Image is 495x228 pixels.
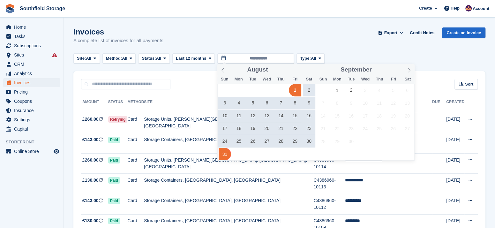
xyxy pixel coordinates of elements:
span: Mon [330,77,344,81]
td: C4386960-10112 [313,194,345,215]
td: [DATE] [446,174,464,194]
button: Site: All [73,53,100,64]
td: Storage Units, [PERSON_NAME][GEOGRAPHIC_DATA], [GEOGRAPHIC_DATA], [GEOGRAPHIC_DATA] [144,153,313,174]
a: Preview store [53,148,60,155]
span: Insurance [14,106,52,115]
span: Method: [106,55,122,62]
span: September 8, 2025 [331,97,343,109]
span: August 2, 2025 [303,84,315,96]
a: menu [3,32,60,41]
span: Storefront [6,139,64,145]
span: Sites [14,50,52,59]
a: menu [3,125,60,133]
button: Method: All [102,53,136,64]
span: September 15, 2025 [331,110,343,122]
span: August 30, 2025 [303,135,315,148]
button: Status: All [138,53,169,64]
img: Sharon Law [465,5,472,11]
span: August 31, 2025 [219,148,231,160]
span: Last 12 months [176,55,206,62]
button: Type: All [296,53,325,64]
td: Storage Units, [PERSON_NAME][GEOGRAPHIC_DATA], [GEOGRAPHIC_DATA], [GEOGRAPHIC_DATA] [144,113,313,133]
td: Card [127,194,144,215]
span: August 27, 2025 [261,135,273,148]
span: Analytics [14,69,52,78]
a: menu [3,106,60,115]
span: September 28, 2025 [317,135,329,148]
span: August 6, 2025 [261,97,273,109]
td: Storage Containers, [GEOGRAPHIC_DATA], [GEOGRAPHIC_DATA] [144,174,313,194]
td: Card [127,133,144,154]
span: Export [384,30,397,36]
span: Online Store [14,147,52,156]
th: Site [144,97,313,113]
h1: Invoices [73,27,163,36]
img: stora-icon-8386f47178a22dfd0bd8f6a31ec36ba5ce8667c1dd55bd0f319d3a0aa187defe.svg [5,4,15,13]
span: August 10, 2025 [219,110,231,122]
a: Credit Notes [407,27,437,38]
span: September 25, 2025 [373,122,386,135]
span: Type: [300,55,311,62]
td: C4386960-10113 [313,174,345,194]
span: All [86,55,91,62]
button: Export [377,27,405,38]
span: September 1, 2025 [331,84,343,96]
a: menu [3,23,60,32]
span: August 16, 2025 [303,110,315,122]
span: September 24, 2025 [359,122,371,135]
a: menu [3,97,60,106]
span: August 5, 2025 [247,97,259,109]
span: August [247,67,268,73]
span: Coupons [14,97,52,106]
a: menu [3,87,60,96]
span: Wed [358,77,372,81]
span: Fri [386,77,401,81]
span: £130.00 [82,217,99,224]
span: September [341,67,372,73]
span: August 23, 2025 [303,122,315,135]
span: All [122,55,127,62]
th: Due [432,97,446,113]
span: Subscriptions [14,41,52,50]
span: Mon [232,77,246,81]
span: September 18, 2025 [373,110,386,122]
span: All [156,55,161,62]
span: Site: [77,55,86,62]
span: September 23, 2025 [345,122,357,135]
span: Settings [14,115,52,124]
span: Thu [372,77,386,81]
th: Status [108,97,128,113]
span: September 3, 2025 [359,84,371,96]
span: Sort [465,81,473,87]
span: September 22, 2025 [331,122,343,135]
span: Wed [260,77,274,81]
span: £143.00 [82,197,99,204]
span: August 18, 2025 [233,122,245,135]
span: All [311,55,316,62]
td: C4386960-10114 [313,153,345,174]
span: Account [473,5,489,12]
span: August 15, 2025 [289,110,301,122]
span: Fri [288,77,302,81]
span: August 3, 2025 [219,97,231,109]
td: Card [127,174,144,194]
span: September 11, 2025 [373,97,386,109]
span: September 20, 2025 [401,110,414,122]
span: £130.00 [82,177,99,184]
td: [DATE] [446,133,464,154]
span: September 29, 2025 [331,135,343,148]
span: September 7, 2025 [317,97,329,109]
td: Storage Containers, [GEOGRAPHIC_DATA], [GEOGRAPHIC_DATA] [144,133,313,154]
span: September 16, 2025 [345,110,357,122]
span: September 12, 2025 [387,97,400,109]
span: August 14, 2025 [275,110,287,122]
span: August 1, 2025 [289,84,301,96]
p: A complete list of invoices for all payments [73,37,163,44]
input: Year [268,66,288,73]
span: Paid [108,137,120,143]
span: Thu [274,77,288,81]
span: Tue [246,77,260,81]
span: Sat [401,77,415,81]
span: September 5, 2025 [387,84,400,96]
span: £260.00 [82,116,99,123]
